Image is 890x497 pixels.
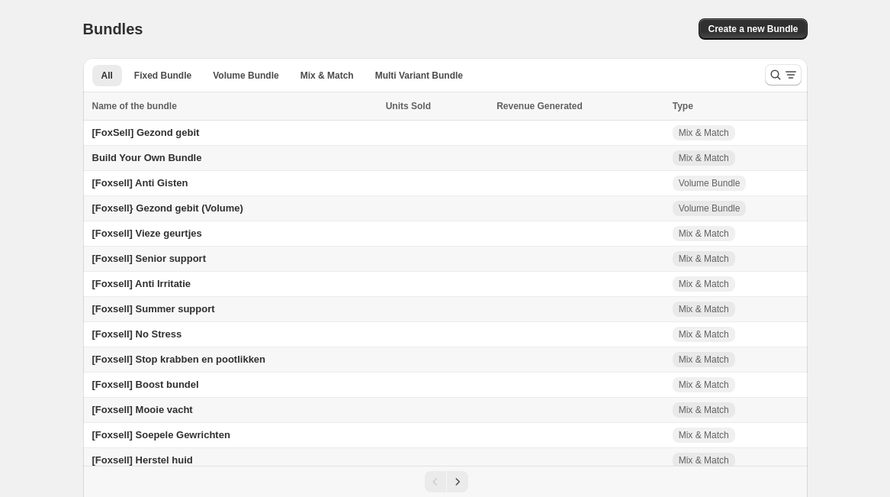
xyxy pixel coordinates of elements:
span: Volume Bundle [679,202,741,215]
span: Build Your Own Bundle [92,152,202,163]
span: Volume Bundle [679,177,741,189]
span: [FoxSell] Gezond gebit [92,127,200,138]
h1: Bundles [83,20,143,38]
button: Revenue Generated [496,98,598,114]
span: Mix & Match [679,253,729,265]
span: [Foxsell] Boost bundel [92,379,199,390]
span: [Foxsell] Soepele Gewrichten [92,429,230,441]
span: Multi Variant Bundle [375,69,463,82]
span: Fixed Bundle [134,69,191,82]
button: Create a new Bundle [699,18,807,40]
span: Create a new Bundle [708,23,798,35]
span: [Foxsell] No Stress [92,328,182,340]
span: All [101,69,113,82]
button: Next [447,471,468,492]
span: Mix & Match [679,454,729,466]
span: [Foxsell] Mooie vacht [92,404,193,415]
span: Mix & Match [679,404,729,416]
span: [Foxsell} Gezond gebit (Volume) [92,202,243,214]
span: Volume Bundle [213,69,278,82]
span: Mix & Match [679,278,729,290]
span: [Foxsell] Anti Gisten [92,177,188,189]
span: Mix & Match [679,303,729,315]
span: Mix & Match [679,328,729,340]
span: [Foxsell] Anti Irritatie [92,278,191,289]
span: [Foxsell] Vieze geurtjes [92,228,202,239]
span: Mix & Match [679,127,729,139]
div: Name of the bundle [92,98,377,114]
button: Search and filter results [765,64,802,86]
span: Mix & Match [679,353,729,366]
span: [Foxsell] Senior support [92,253,207,264]
button: Units Sold [386,98,446,114]
span: [Foxsell] Summer support [92,303,215,315]
span: Mix & Match [679,152,729,164]
span: Mix & Match [300,69,354,82]
span: Mix & Match [679,429,729,441]
span: Mix & Match [679,379,729,391]
span: Units Sold [386,98,431,114]
span: [Foxsell] Stop krabben en pootlikken [92,353,266,365]
span: Mix & Match [679,228,729,240]
div: Type [673,98,798,114]
nav: Pagination [83,466,808,497]
span: [Foxsell] Herstel huid [92,454,193,466]
span: Revenue Generated [496,98,583,114]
